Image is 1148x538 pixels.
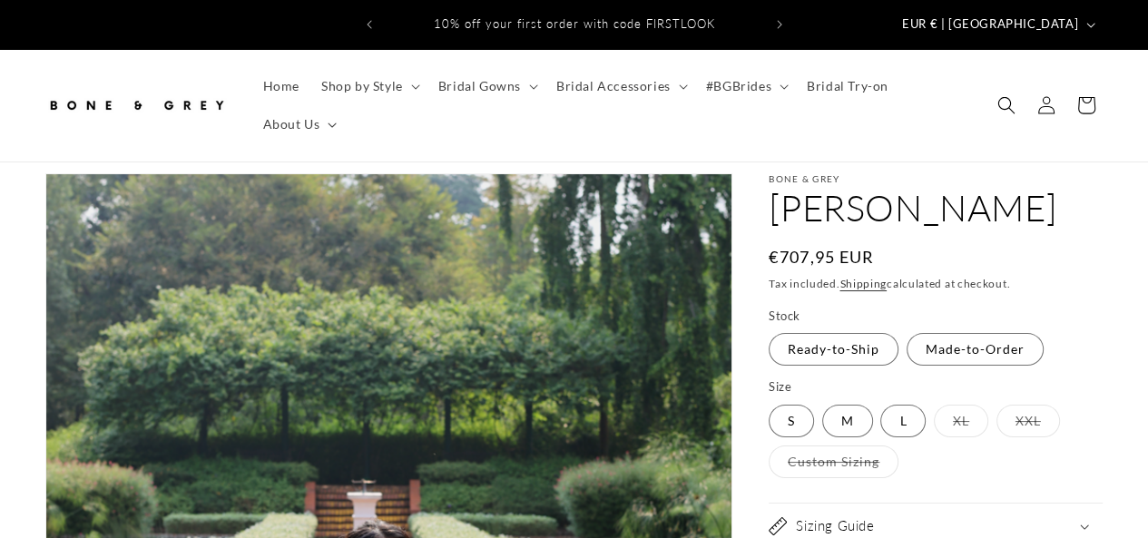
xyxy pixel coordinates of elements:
[438,78,521,94] span: Bridal Gowns
[769,245,874,269] span: €707,95 EUR
[807,78,888,94] span: Bridal Try-on
[695,67,796,105] summary: #BGBrides
[349,7,389,42] button: Previous announcement
[996,405,1060,437] label: XXL
[760,7,800,42] button: Next announcement
[263,78,299,94] span: Home
[902,15,1078,34] span: EUR € | [GEOGRAPHIC_DATA]
[907,333,1044,366] label: Made-to-Order
[556,78,671,94] span: Bridal Accessories
[769,275,1103,293] div: Tax included. calculated at checkout.
[839,277,887,290] a: Shipping
[45,85,227,125] img: Bone and Grey Bridal
[769,445,898,478] label: Custom Sizing
[769,333,898,366] label: Ready-to-Ship
[796,67,899,105] a: Bridal Try-on
[252,67,310,105] a: Home
[263,116,320,132] span: About Us
[986,85,1026,125] summary: Search
[796,517,874,535] h2: Sizing Guide
[769,184,1103,231] h1: [PERSON_NAME]
[706,78,771,94] span: #BGBrides
[252,105,345,143] summary: About Us
[891,7,1103,42] button: EUR € | [GEOGRAPHIC_DATA]
[310,67,427,105] summary: Shop by Style
[434,16,715,31] span: 10% off your first order with code FIRSTLOOK
[769,308,801,326] legend: Stock
[769,378,793,396] legend: Size
[822,405,873,437] label: M
[769,405,814,437] label: S
[545,67,695,105] summary: Bridal Accessories
[39,78,234,132] a: Bone and Grey Bridal
[880,405,926,437] label: L
[427,67,545,105] summary: Bridal Gowns
[321,78,403,94] span: Shop by Style
[934,405,988,437] label: XL
[769,173,1103,184] p: Bone & Grey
